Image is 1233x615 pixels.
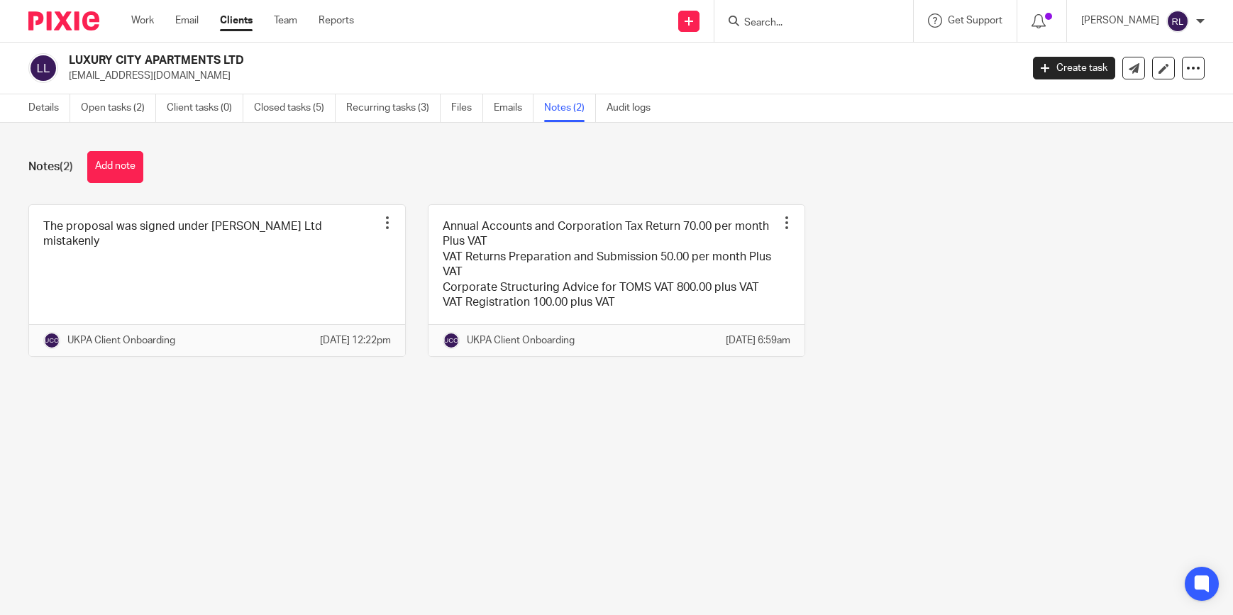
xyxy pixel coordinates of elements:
h2: LUXURY CITY APARTMENTS LTD [69,53,823,68]
a: Emails [494,94,533,122]
a: Open tasks (2) [81,94,156,122]
img: svg%3E [443,332,460,349]
span: Get Support [948,16,1002,26]
a: Reports [319,13,354,28]
a: Create task [1033,57,1115,79]
span: (2) [60,161,73,172]
p: [DATE] 12:22pm [320,333,391,348]
p: UKPA Client Onboarding [67,333,175,348]
a: Clients [220,13,253,28]
a: Closed tasks (5) [254,94,336,122]
a: Files [451,94,483,122]
input: Search [743,17,870,30]
img: svg%3E [28,53,58,83]
img: svg%3E [43,332,60,349]
h1: Notes [28,160,73,174]
p: [EMAIL_ADDRESS][DOMAIN_NAME] [69,69,1012,83]
p: [PERSON_NAME] [1081,13,1159,28]
p: UKPA Client Onboarding [467,333,575,348]
a: Details [28,94,70,122]
a: Client tasks (0) [167,94,243,122]
a: Audit logs [607,94,661,122]
a: Notes (2) [544,94,596,122]
a: Recurring tasks (3) [346,94,441,122]
a: Team [274,13,297,28]
p: [DATE] 6:59am [726,333,790,348]
a: Work [131,13,154,28]
img: svg%3E [1166,10,1189,33]
button: Add note [87,151,143,183]
img: Pixie [28,11,99,31]
a: Email [175,13,199,28]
